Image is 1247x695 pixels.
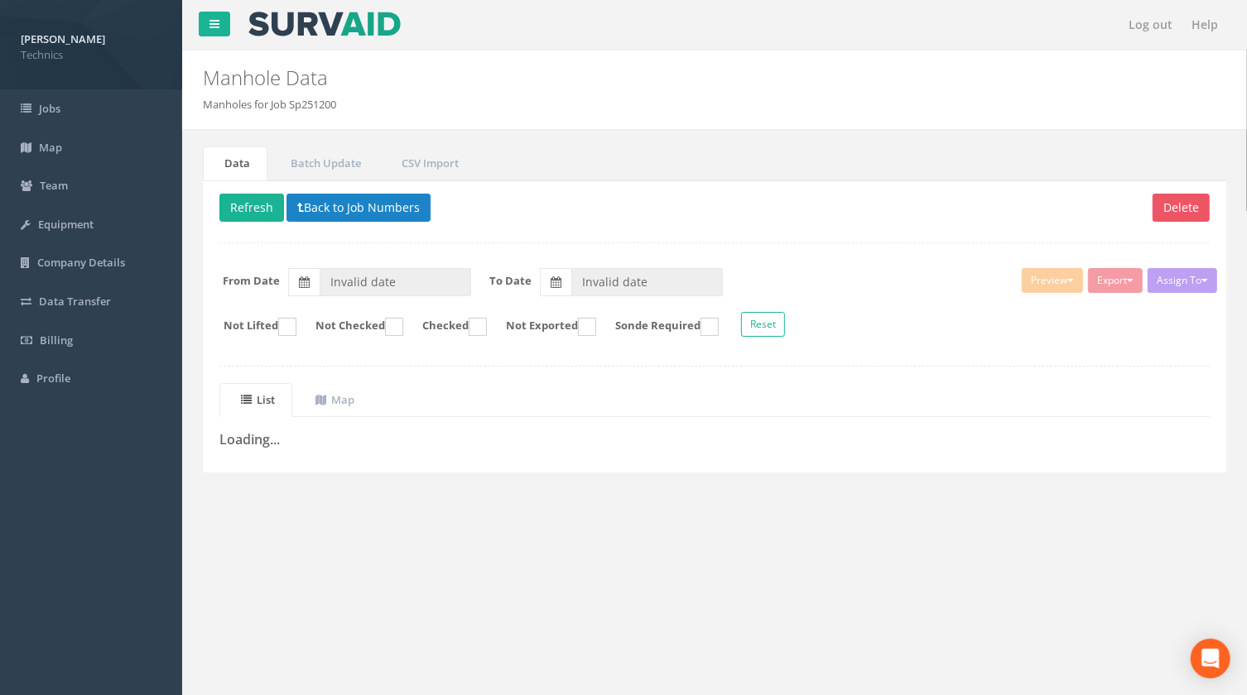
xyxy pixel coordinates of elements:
button: Reset [741,312,785,337]
span: Equipment [38,217,94,232]
span: Team [40,178,68,193]
input: To Date [571,268,723,296]
a: [PERSON_NAME] Technics [21,27,161,62]
a: Data [203,146,267,180]
label: Checked [406,318,487,336]
uib-tab-heading: List [241,392,275,407]
label: Not Exported [489,318,596,336]
span: Profile [36,371,70,386]
span: Company Details [37,255,125,270]
a: Map [294,383,372,417]
span: Map [39,140,62,155]
uib-tab-heading: Map [315,392,354,407]
label: Sonde Required [599,318,719,336]
button: Export [1088,268,1143,293]
span: Jobs [39,101,60,116]
li: Manholes for Job Sp251200 [203,97,336,113]
span: Technics [21,47,161,63]
span: Data Transfer [39,294,111,309]
label: To Date [490,273,532,289]
a: Batch Update [269,146,378,180]
span: Billing [40,333,73,347]
h2: Manhole Data [203,67,1052,89]
a: List [219,383,292,417]
button: Refresh [219,194,284,222]
a: CSV Import [380,146,476,180]
label: From Date [224,273,281,289]
label: Not Checked [299,318,403,336]
h3: Loading... [219,433,1210,448]
div: Open Intercom Messenger [1191,639,1230,678]
button: Back to Job Numbers [286,194,431,222]
button: Delete [1153,194,1210,222]
strong: [PERSON_NAME] [21,31,105,46]
label: Not Lifted [207,318,296,336]
button: Assign To [1148,268,1217,293]
input: From Date [320,268,471,296]
button: Preview [1022,268,1083,293]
